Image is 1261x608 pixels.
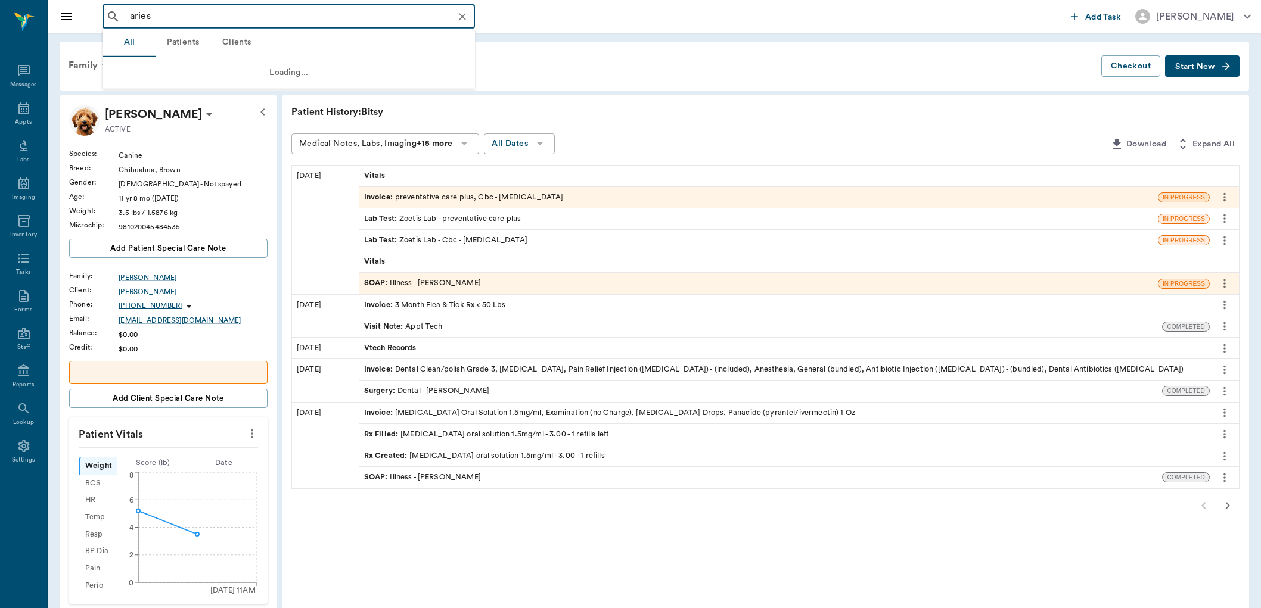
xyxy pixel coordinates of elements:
button: Start New [1165,55,1240,77]
tspan: [DATE] 11AM [210,587,256,594]
button: more [1215,295,1234,315]
div: Zoetis Lab - Cbc - [MEDICAL_DATA] [364,235,527,246]
p: ACTIVE [105,124,131,135]
span: IN PROGRESS [1158,214,1209,223]
button: more [1215,446,1234,466]
span: IN PROGRESS [1158,236,1209,245]
div: Dental Clean/polish Grade 3, [MEDICAL_DATA], Pain Relief Injection ([MEDICAL_DATA]) - (included),... [364,364,1184,375]
span: Expand All [1192,137,1235,152]
div: Age : [69,191,119,202]
span: Invoice : [364,407,395,419]
div: [DATE] [292,338,359,358]
span: SOAP : [364,472,390,483]
button: Close drawer [55,5,79,29]
div: $0.00 [119,344,268,354]
span: COMPLETED [1163,473,1209,482]
a: [EMAIL_ADDRESS][DOMAIN_NAME] [119,315,268,326]
div: Breed : [69,163,119,173]
button: Add Task [1066,5,1126,27]
button: more [1215,360,1234,380]
div: Score ( lb ) [117,457,188,469]
span: COMPLETED [1163,386,1209,395]
div: [MEDICAL_DATA] oral solution 1.5mg/ml - 3.00 - 1 refills [364,450,605,462]
button: [PERSON_NAME] [1126,5,1260,27]
span: Rx Filled : [364,429,401,440]
div: Canine [119,150,268,161]
div: Credit : [69,342,119,353]
button: more [1215,187,1234,207]
div: Appt Tech [364,321,443,332]
span: COMPLETED [1163,322,1209,331]
div: Imaging [12,193,35,202]
div: [DATE] [292,403,359,488]
button: more [1215,316,1234,336]
div: HR [79,492,117,509]
p: [PERSON_NAME] [105,105,202,124]
div: Weight [79,457,117,475]
div: Loading... [103,57,475,89]
div: [PERSON_NAME] [1156,10,1234,24]
div: Species : [69,148,119,159]
div: Zoetis Lab - preventative care plus [364,213,521,225]
img: Profile Image [69,105,100,136]
button: All [103,29,156,57]
span: Invoice : [364,300,395,311]
b: +15 more [417,139,452,148]
span: Surgery : [364,385,397,397]
tspan: 8 [129,472,133,479]
div: [MEDICAL_DATA] Oral Solution 1.5mg/ml, Examination (no Charge), [MEDICAL_DATA] Drops, Panacide (p... [364,407,855,419]
tspan: 6 [129,496,133,503]
div: [DATE] [292,359,359,401]
tspan: 0 [129,579,133,586]
div: 3 Month Flea & Tick Rx < 50 Lbs [364,300,506,311]
button: more [243,423,262,444]
button: Add patient Special Care Note [69,239,268,258]
div: Family : [69,270,119,281]
p: Patient Vitals [69,417,268,447]
button: more [1215,273,1234,294]
input: Search [125,8,471,25]
div: Appts [15,118,32,127]
span: Lab Test : [364,235,399,246]
div: [DATE] [292,295,359,337]
button: Checkout [1101,55,1160,77]
div: Reports [13,381,35,389]
span: Invoice : [364,192,395,203]
div: Balance : [69,328,119,338]
div: BCS [79,475,117,492]
div: Tasks [16,268,31,277]
span: Invoice : [364,364,395,375]
button: Patients [156,29,210,57]
span: IN PROGRESS [1158,193,1209,202]
div: $0.00 [119,329,268,340]
div: Dental - [PERSON_NAME] [364,385,490,397]
span: Vitals [364,256,388,267]
div: [DEMOGRAPHIC_DATA] - Not spayed [119,179,268,189]
div: Phone : [69,299,119,310]
div: Gender : [69,177,119,188]
span: IN PROGRESS [1158,279,1209,288]
div: Chihuahua, Brown [119,164,268,175]
button: Add client Special Care Note [69,389,268,408]
span: Vtech Records [364,342,419,354]
button: Clients [210,29,263,57]
button: more [1215,230,1234,251]
div: Medical Notes, Labs, Imaging [299,136,452,151]
span: Add client Special Care Note [113,392,224,405]
div: Forms [14,305,32,314]
tspan: 4 [129,524,134,531]
span: Visit Note : [364,321,406,332]
div: Perio [79,577,117,594]
div: Weight : [69,205,119,216]
span: Rx Created : [364,450,410,462]
div: IN PROGRESS [1158,235,1210,245]
span: Vitals [364,170,388,182]
button: more [1215,338,1234,358]
div: Microchip : [69,220,119,230]
button: more [1215,467,1234,488]
a: [PERSON_NAME] [119,272,268,283]
button: more [1215,381,1234,401]
div: Inventory [10,230,37,239]
p: [PHONE_NUMBER] [119,301,182,311]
